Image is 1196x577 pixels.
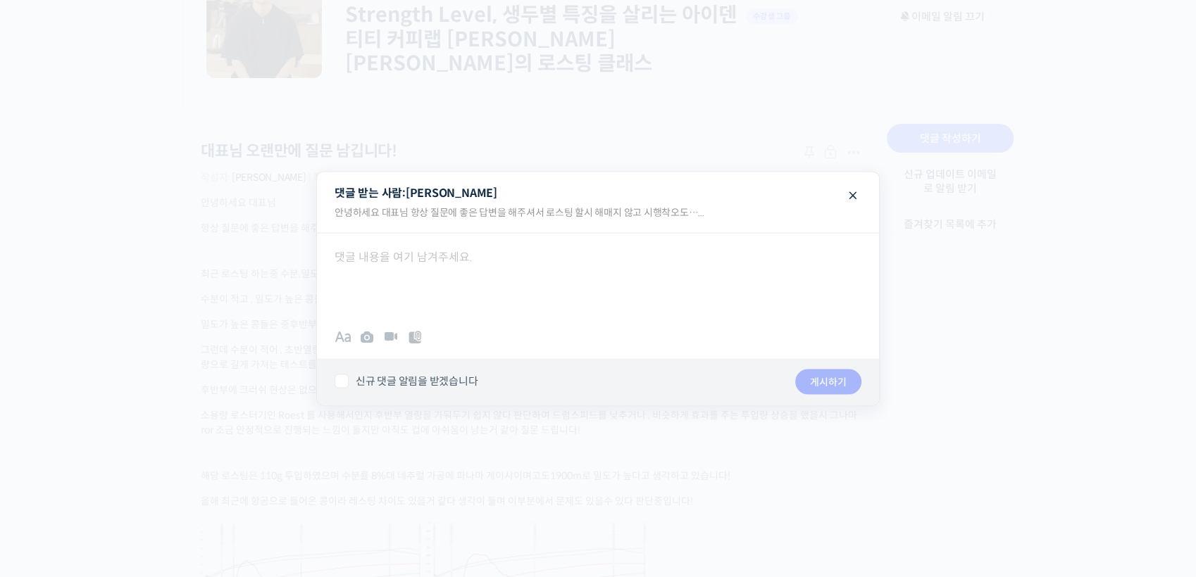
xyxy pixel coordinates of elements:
[218,467,235,478] span: 설정
[129,468,146,479] span: 대화
[335,374,478,388] label: 신규 댓글 알림을 받겠습니다
[317,172,879,233] legend: 댓글 받는 사람:
[406,186,497,201] span: [PERSON_NAME]
[93,446,182,481] a: 대화
[4,446,93,481] a: 홈
[324,200,872,233] div: 안녕하세요 대표님 항상 질문에 좋은 답변을 해주셔서 로스팅 할시 해매지 않고 시행착오도…...
[182,446,270,481] a: 설정
[44,467,53,478] span: 홈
